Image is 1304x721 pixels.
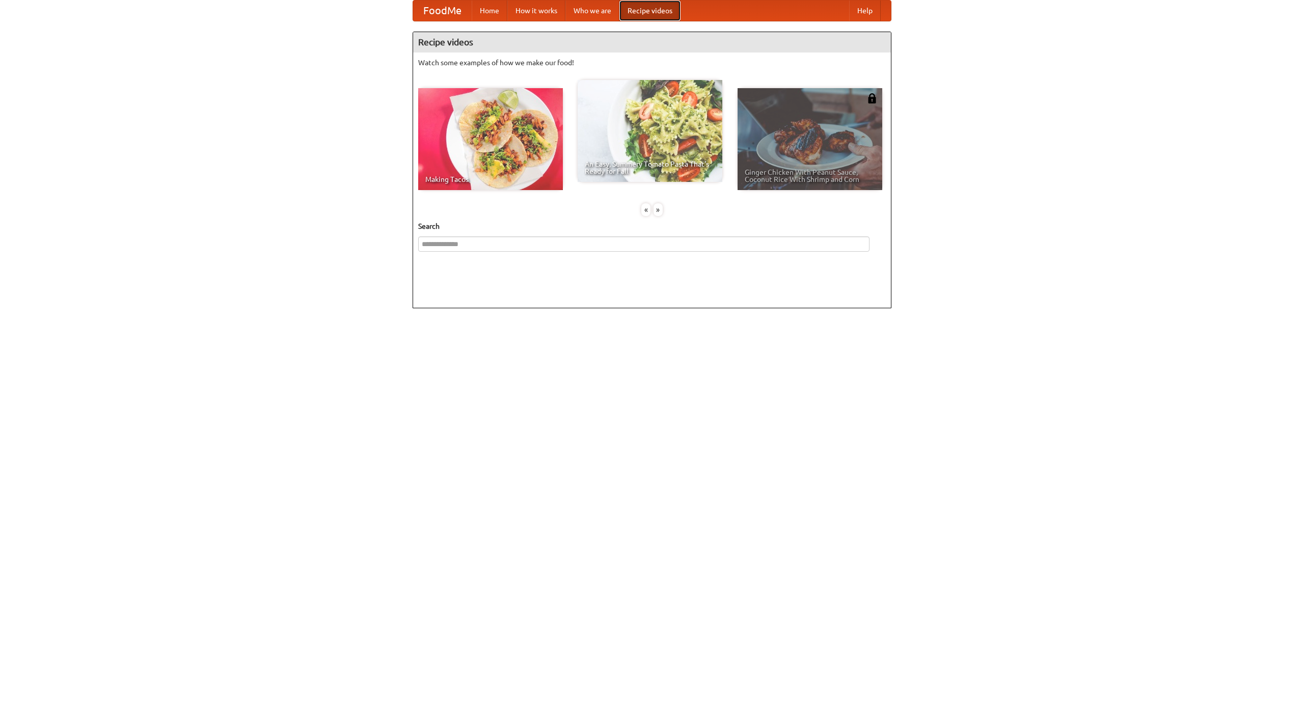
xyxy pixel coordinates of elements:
a: Making Tacos [418,88,563,190]
a: Who we are [565,1,619,21]
a: How it works [507,1,565,21]
span: Making Tacos [425,176,556,183]
div: « [641,203,650,216]
span: An Easy, Summery Tomato Pasta That's Ready for Fall [585,161,715,175]
p: Watch some examples of how we make our food! [418,58,886,68]
h4: Recipe videos [413,32,891,52]
a: FoodMe [413,1,472,21]
a: An Easy, Summery Tomato Pasta That's Ready for Fall [578,80,722,182]
a: Help [849,1,881,21]
a: Recipe videos [619,1,681,21]
img: 483408.png [867,93,877,103]
div: » [654,203,663,216]
a: Home [472,1,507,21]
h5: Search [418,221,886,231]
